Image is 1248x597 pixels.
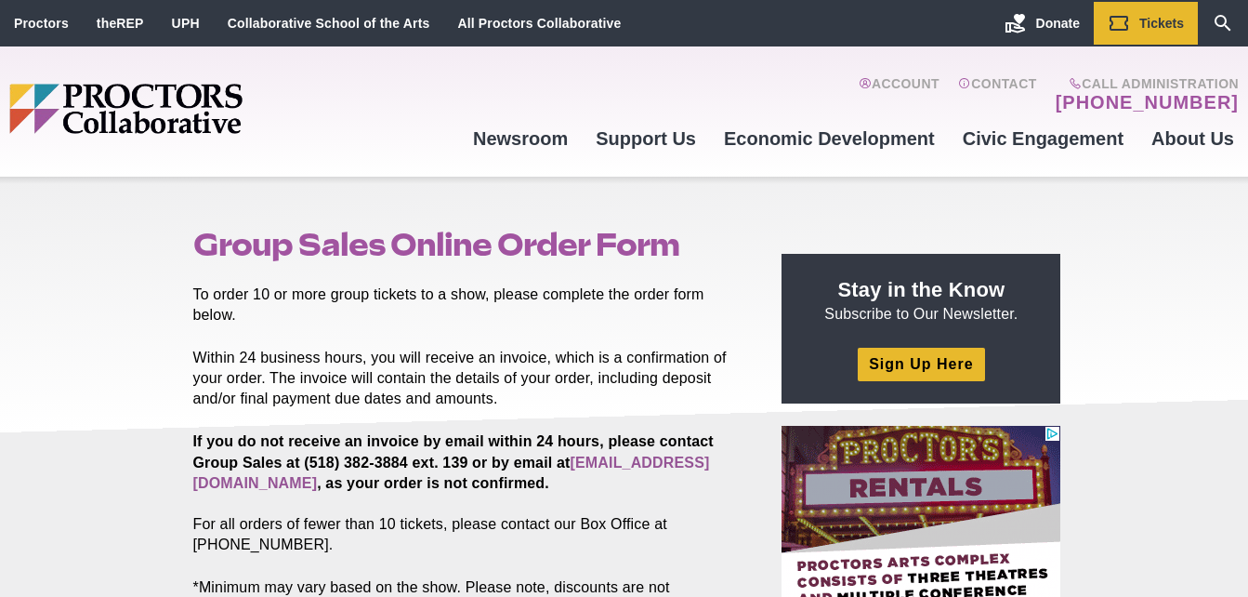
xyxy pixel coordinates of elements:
a: Economic Development [710,113,949,164]
a: Support Us [582,113,710,164]
a: UPH [172,16,200,31]
span: Call Administration [1050,76,1239,91]
a: Donate [991,2,1094,45]
a: [PHONE_NUMBER] [1056,91,1239,113]
span: Donate [1036,16,1080,31]
p: For all orders of fewer than 10 tickets, please contact our Box Office at [PHONE_NUMBER]. [193,431,740,554]
a: theREP [97,16,144,31]
p: Within 24 business hours, you will receive an invoice, which is a confirmation of your order. The... [193,348,740,409]
p: Subscribe to Our Newsletter. [804,276,1038,325]
img: Proctors logo [9,84,386,134]
a: Proctors [14,16,69,31]
a: Tickets [1094,2,1198,45]
a: Contact [958,76,1037,113]
a: Civic Engagement [949,113,1137,164]
a: Search [1198,2,1248,45]
a: [EMAIL_ADDRESS][DOMAIN_NAME] [193,455,710,491]
strong: If you do not receive an invoice by email within 24 hours, please contact Group Sales at (518) 38... [193,433,714,490]
a: Newsroom [459,113,582,164]
p: To order 10 or more group tickets to a show, please complete the order form below. [193,285,740,325]
span: Tickets [1139,16,1184,31]
strong: Stay in the Know [838,278,1005,301]
a: About Us [1137,113,1248,164]
a: Collaborative School of the Arts [228,16,430,31]
a: Sign Up Here [858,348,984,380]
a: Account [859,76,939,113]
h1: Group Sales Online Order Form [193,227,740,262]
a: All Proctors Collaborative [457,16,621,31]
